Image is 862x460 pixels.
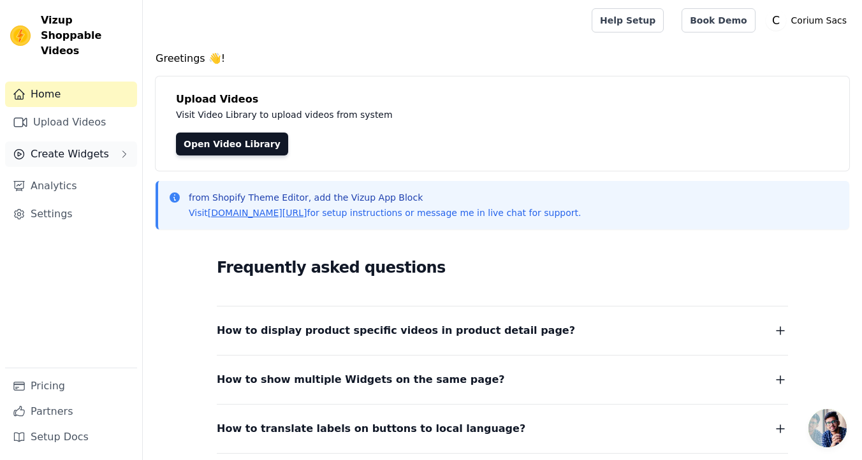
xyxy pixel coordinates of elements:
[31,147,109,162] span: Create Widgets
[189,206,581,219] p: Visit for setup instructions or message me in live chat for support.
[217,420,525,438] span: How to translate labels on buttons to local language?
[5,173,137,199] a: Analytics
[5,424,137,450] a: Setup Docs
[217,255,788,280] h2: Frequently asked questions
[5,373,137,399] a: Pricing
[217,322,575,340] span: How to display product specific videos in product detail page?
[176,133,288,155] a: Open Video Library
[208,208,307,218] a: [DOMAIN_NAME][URL]
[217,371,505,389] span: How to show multiple Widgets on the same page?
[808,409,847,447] a: Open chat
[786,9,852,32] p: Corium Sacs
[592,8,664,32] a: Help Setup
[5,399,137,424] a: Partners
[217,371,788,389] button: How to show multiple Widgets on the same page?
[772,14,780,27] text: C
[5,141,137,167] button: Create Widgets
[41,13,132,59] span: Vizup Shoppable Videos
[10,25,31,46] img: Vizup
[5,201,137,227] a: Settings
[217,322,788,340] button: How to display product specific videos in product detail page?
[217,420,788,438] button: How to translate labels on buttons to local language?
[682,8,755,32] a: Book Demo
[176,92,829,107] h4: Upload Videos
[5,82,137,107] a: Home
[189,191,581,204] p: from Shopify Theme Editor, add the Vizup App Block
[176,107,747,122] p: Visit Video Library to upload videos from system
[766,9,852,32] button: C Corium Sacs
[156,51,849,66] h4: Greetings 👋!
[5,110,137,135] a: Upload Videos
